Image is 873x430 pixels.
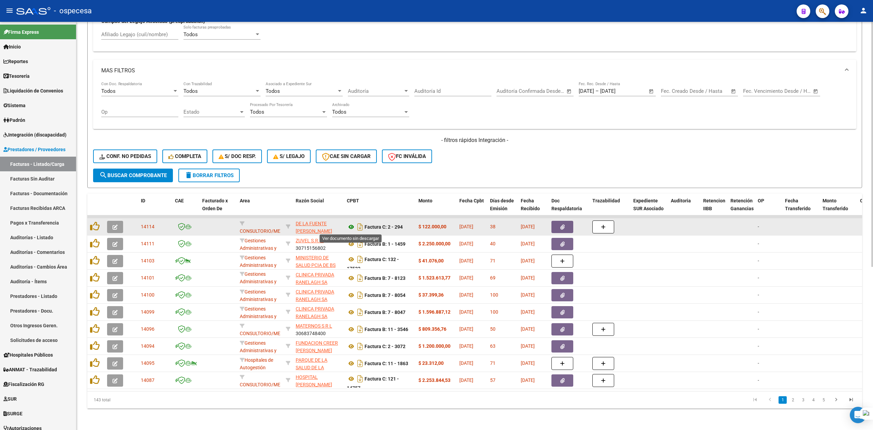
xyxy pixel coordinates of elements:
[5,6,14,15] mat-icon: menu
[490,224,495,229] span: 38
[296,340,338,354] span: FUNDACION CREER [PERSON_NAME]
[293,193,344,224] datatable-header-cell: Razón Social
[758,326,759,332] span: -
[812,87,820,95] button: Open calendar
[459,292,473,298] span: [DATE]
[356,254,365,265] i: Descargar documento
[296,306,334,319] span: CLINICA PRIVADA RANELAGH SA
[823,198,848,211] span: Monto Transferido
[162,149,207,163] button: Completa
[267,149,311,163] button: S/ legajo
[141,343,154,349] span: 14094
[490,275,495,281] span: 69
[141,309,154,315] span: 14099
[332,109,346,115] span: Todos
[172,193,199,224] datatable-header-cell: CAE
[356,290,365,301] i: Descargar documento
[809,396,817,404] a: 4
[296,305,341,319] div: 30679398993
[3,366,57,373] span: ANMAT - Trazabilidad
[778,394,788,406] li: page 1
[490,360,495,366] span: 71
[219,153,256,159] span: S/ Doc Resp.
[730,87,738,95] button: Open calendar
[3,28,39,36] span: Firma Express
[175,198,184,203] span: CAE
[240,357,273,371] span: Hospitales de Autogestión
[356,341,365,352] i: Descargar documento
[93,82,856,129] div: MAS FILTROS
[418,309,450,315] strong: $ 1.596.887,12
[459,224,473,229] span: [DATE]
[296,238,324,243] span: ZUVEL S.R.L.
[758,275,759,281] span: -
[141,224,154,229] span: 14114
[459,360,473,366] span: [DATE]
[490,343,495,349] span: 63
[296,373,341,388] div: 30545850474
[347,257,399,271] strong: Factura C: 132 - 17522
[418,292,444,298] strong: $ 37.399,36
[347,376,399,391] strong: Factura C: 121 - 14757
[322,153,371,159] span: CAE SIN CARGAR
[93,60,856,82] mat-expansion-panel-header: MAS FILTROS
[459,198,484,203] span: Fecha Cpbt
[3,395,17,403] span: SUR
[212,149,262,163] button: S/ Doc Resp.
[3,131,66,139] span: Integración (discapacidad)
[183,109,239,115] span: Estado
[138,193,172,224] datatable-header-cell: ID
[758,258,759,263] span: -
[459,377,473,383] span: [DATE]
[3,381,44,388] span: Fiscalización RG
[99,172,167,178] span: Buscar Comprobante
[93,169,173,182] button: Buscar Comprobante
[788,394,798,406] li: page 2
[3,87,63,95] span: Liquidación de Convenios
[348,88,403,94] span: Auditoría
[3,146,65,153] span: Prestadores / Proveedores
[845,396,858,404] a: go to last page
[530,88,563,94] input: Fecha fin
[365,292,405,298] strong: Factura B: 7 - 8054
[703,198,725,211] span: Retencion IIBB
[101,18,205,24] strong: Campos del Legajo Asociado (preaprobación)
[347,198,359,203] span: CPBT
[549,193,590,224] datatable-header-cell: Doc Respaldatoria
[521,309,535,315] span: [DATE]
[798,394,808,406] li: page 3
[490,258,495,263] span: 71
[141,241,154,246] span: 14111
[743,88,771,94] input: Fecha inicio
[365,344,405,349] strong: Factura C: 2 - 3072
[661,88,689,94] input: Fecha inicio
[418,343,450,349] strong: $ 1.200.000,00
[184,172,234,178] span: Borrar Filtros
[668,193,700,224] datatable-header-cell: Auditoria
[365,310,405,315] strong: Factura B: 7 - 8047
[183,88,198,94] span: Todos
[141,360,154,366] span: 14095
[101,67,840,74] mat-panel-title: MAS FILTROS
[240,306,277,327] span: Gestiones Administrativas y Otros
[93,137,856,144] h4: - filtros rápidos Integración -
[240,289,277,310] span: Gestiones Administrativas y Otros
[418,275,450,281] strong: $ 1.523.613,77
[418,241,450,246] strong: $ 2.250.000,00
[296,322,341,336] div: 30683748400
[457,193,487,224] datatable-header-cell: Fecha Cpbt
[758,343,759,349] span: -
[87,391,241,408] div: 143 total
[250,109,264,115] span: Todos
[356,373,365,384] i: Descargar documento
[356,273,365,284] i: Descargar documento
[785,198,811,211] span: Fecha Transferido
[141,258,154,263] span: 14103
[3,72,30,80] span: Tesorería
[490,292,498,298] span: 100
[296,356,341,371] div: 30712224300
[141,326,154,332] span: 14096
[99,171,107,179] mat-icon: search
[600,88,633,94] input: Fecha fin
[240,238,277,259] span: Gestiones Administrativas y Otros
